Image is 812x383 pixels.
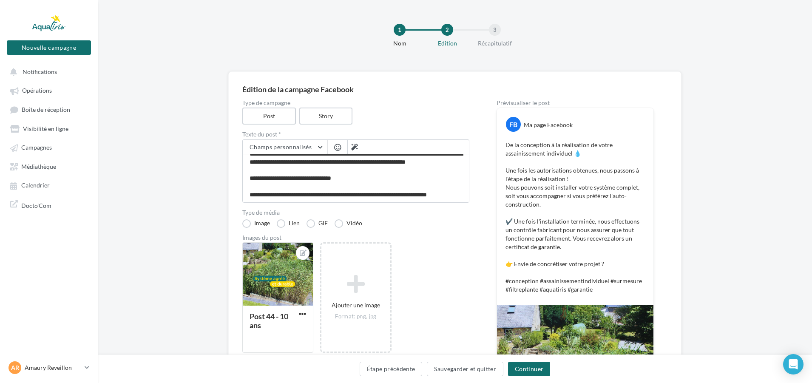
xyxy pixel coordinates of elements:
label: Story [299,108,353,125]
div: Images du post [242,235,469,241]
a: Boîte de réception [5,102,93,117]
button: Continuer [508,362,550,376]
div: Récapitulatif [468,39,522,48]
div: Nom [372,39,427,48]
p: Amaury Reveillon [25,363,81,372]
span: Médiathèque [21,163,56,170]
button: Nouvelle campagne [7,40,91,55]
div: Édition de la campagne Facebook [242,85,667,93]
span: AR [11,363,19,372]
div: 1 [394,24,406,36]
div: Prévisualiser le post [497,100,654,106]
label: GIF [307,219,328,228]
button: Champs personnalisés [243,140,327,154]
div: FB [506,117,521,132]
a: Docto'Com [5,196,93,213]
p: De la conception à la réalisation de votre assainissement individuel 💧 Une fois les autorisations... [505,141,645,294]
span: Docto'Com [21,200,51,210]
a: Visibilité en ligne [5,121,93,136]
label: Post [242,108,296,125]
a: Opérations [5,82,93,98]
span: Notifications [23,68,57,75]
div: Edition [420,39,474,48]
a: Campagnes [5,139,93,155]
span: Opérations [22,87,52,94]
a: AR Amaury Reveillon [7,360,91,376]
label: Vidéo [335,219,362,228]
button: Sauvegarder et quitter [427,362,503,376]
label: Type de média [242,210,469,216]
a: Médiathèque [5,159,93,174]
label: Type de campagne [242,100,469,106]
button: Étape précédente [360,362,423,376]
div: Post 44 - 10 ans [250,312,288,330]
div: 2 [441,24,453,36]
a: Calendrier [5,177,93,193]
button: Notifications [5,64,89,79]
div: Open Intercom Messenger [783,354,803,374]
span: Calendrier [21,182,50,189]
div: Ma page Facebook [524,121,573,129]
label: Image [242,219,270,228]
span: Campagnes [21,144,52,151]
div: 3 [489,24,501,36]
label: Texte du post * [242,131,469,137]
span: Boîte de réception [22,106,70,113]
span: Visibilité en ligne [23,125,68,132]
label: Lien [277,219,300,228]
span: Champs personnalisés [250,143,312,150]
